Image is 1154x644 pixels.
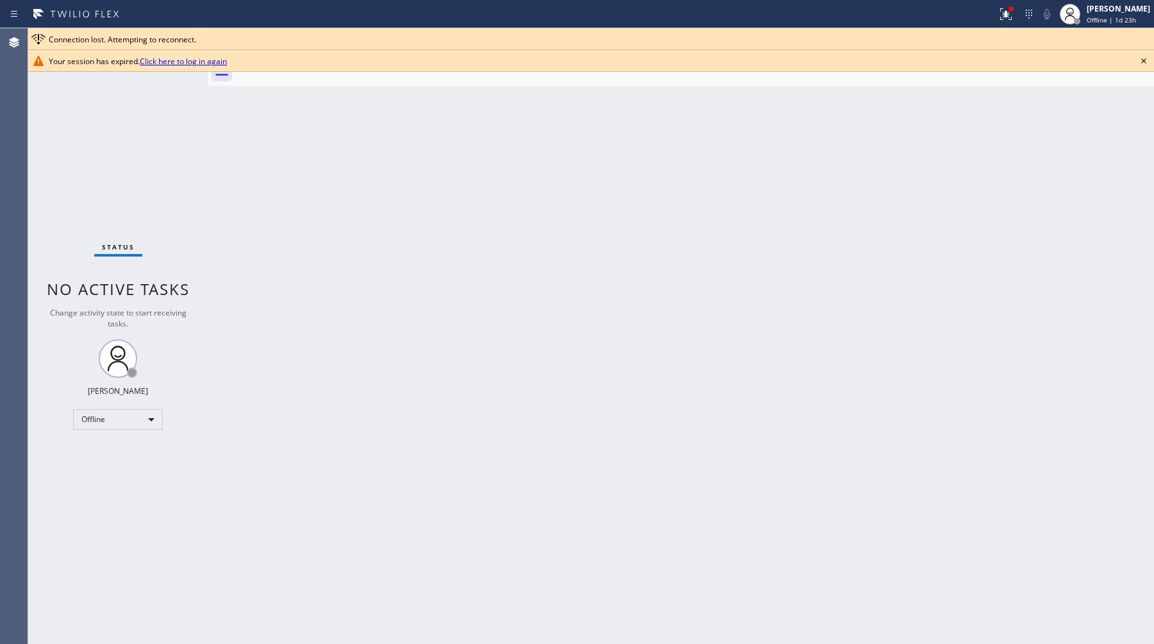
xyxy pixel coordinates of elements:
span: No active tasks [47,278,190,300]
span: Connection lost. Attempting to reconnect. [49,34,196,45]
div: [PERSON_NAME] [1087,3,1150,14]
span: Change activity state to start receiving tasks. [50,307,187,329]
span: Offline | 1d 23h [1087,15,1136,24]
div: Offline [73,409,163,430]
span: Your session has expired. [49,56,227,67]
div: [PERSON_NAME] [88,386,148,396]
span: Status [102,242,135,251]
a: Click here to log in again [140,56,227,67]
button: Mute [1038,5,1056,23]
